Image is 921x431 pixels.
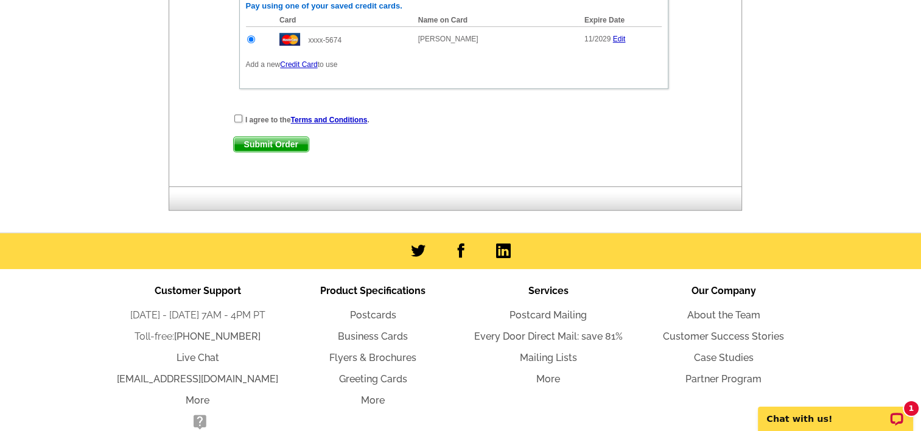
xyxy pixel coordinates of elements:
[528,285,569,296] span: Services
[280,60,317,69] a: Credit Card
[520,352,577,363] a: Mailing Lists
[110,329,285,344] li: Toll-free:
[750,393,921,431] iframe: LiveChat chat widget
[584,35,611,43] span: 11/2029
[412,14,578,27] th: Name on Card
[329,352,416,363] a: Flyers & Brochures
[685,373,762,385] a: Partner Program
[694,352,754,363] a: Case Studies
[245,116,369,124] strong: I agree to the .
[234,137,309,152] span: Submit Order
[338,331,408,342] a: Business Cards
[474,331,623,342] a: Every Door Direct Mail: save 81%
[350,309,396,321] a: Postcards
[418,35,478,43] span: [PERSON_NAME]
[177,352,219,363] a: Live Chat
[687,309,760,321] a: About the Team
[663,331,784,342] a: Customer Success Stories
[186,394,209,406] a: More
[613,35,626,43] a: Edit
[174,331,261,342] a: [PHONE_NUMBER]
[320,285,425,296] span: Product Specifications
[246,59,662,70] p: Add a new to use
[692,285,756,296] span: Our Company
[117,373,278,385] a: [EMAIL_ADDRESS][DOMAIN_NAME]
[279,33,300,46] img: mast.gif
[291,116,368,124] a: Terms and Conditions
[110,308,285,323] li: [DATE] - [DATE] 7AM - 4PM PT
[308,36,341,44] span: xxxx-5674
[246,1,662,11] h6: Pay using one of your saved credit cards.
[578,14,662,27] th: Expire Date
[536,373,560,385] a: More
[273,14,412,27] th: Card
[339,373,407,385] a: Greeting Cards
[155,285,241,296] span: Customer Support
[361,394,385,406] a: More
[510,309,587,321] a: Postcard Mailing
